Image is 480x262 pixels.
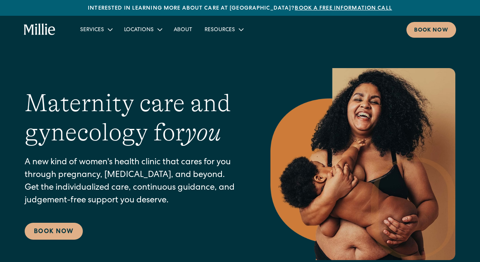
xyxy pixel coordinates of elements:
[295,6,392,11] a: Book a free information call
[74,23,118,36] div: Services
[205,26,235,34] div: Resources
[414,27,448,35] div: Book now
[24,23,55,36] a: home
[118,23,168,36] div: Locations
[406,22,456,38] a: Book now
[80,26,104,34] div: Services
[185,118,221,146] em: you
[25,88,240,148] h1: Maternity care and gynecology for
[124,26,154,34] div: Locations
[25,223,83,240] a: Book Now
[168,23,198,36] a: About
[198,23,249,36] div: Resources
[270,68,455,260] img: Smiling mother with her baby in arms, celebrating body positivity and the nurturing bond of postp...
[25,157,240,207] p: A new kind of women's health clinic that cares for you through pregnancy, [MEDICAL_DATA], and bey...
